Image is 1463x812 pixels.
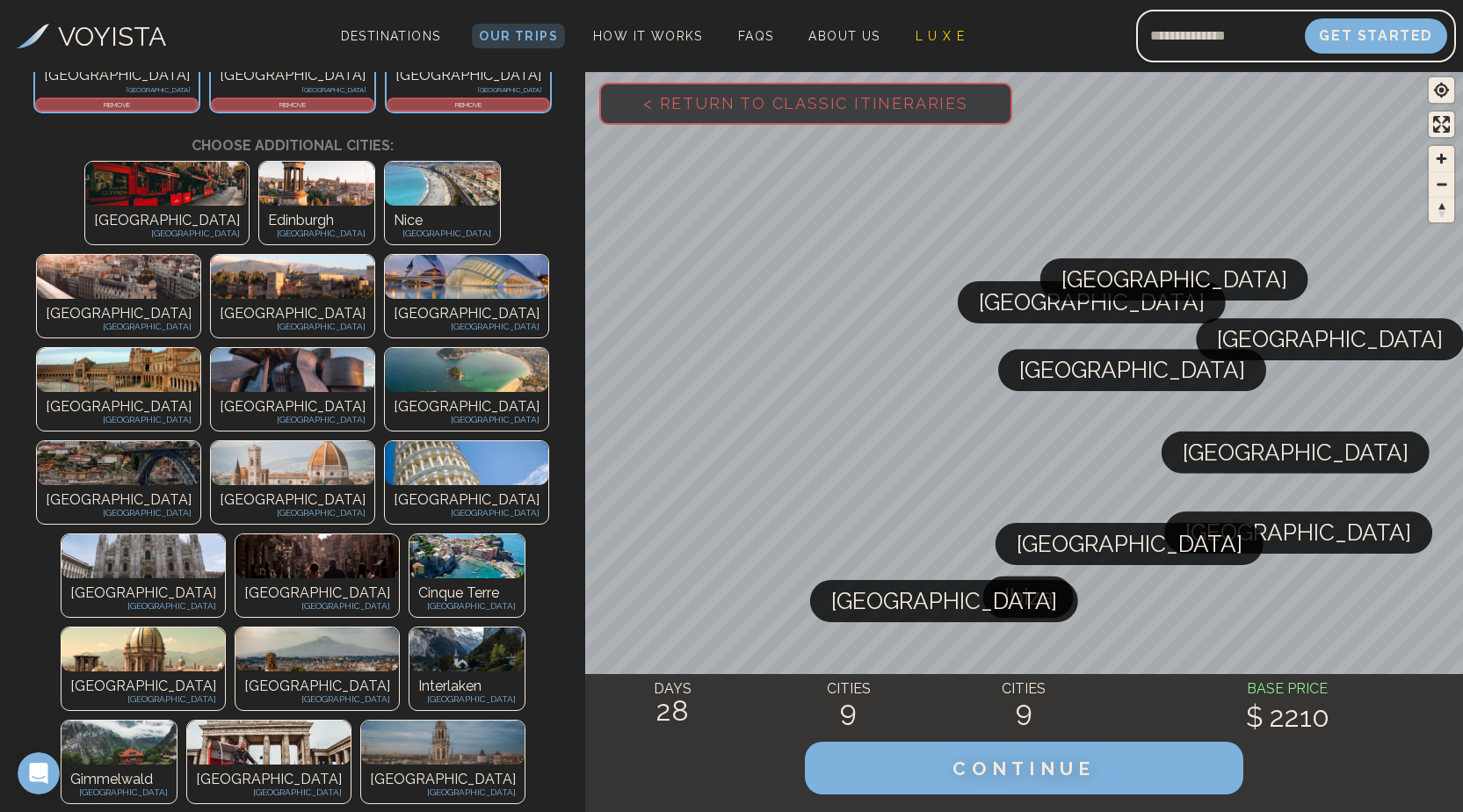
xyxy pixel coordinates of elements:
input: Email address [1136,15,1305,57]
img: Photo of undefined [361,721,525,765]
h2: $ 2210 [1112,701,1463,733]
button: Get Started [1305,18,1447,54]
span: [GEOGRAPHIC_DATA] [1183,431,1409,474]
p: [GEOGRAPHIC_DATA] [46,320,192,333]
span: Destinations [334,22,448,74]
img: Photo of undefined [235,627,399,671]
p: Gimmelwald [70,769,168,790]
p: [GEOGRAPHIC_DATA] [220,86,366,93]
span: [GEOGRAPHIC_DATA] [1017,523,1242,565]
img: Photo of undefined [259,162,374,206]
span: [GEOGRAPHIC_DATA] [979,281,1205,323]
p: [GEOGRAPHIC_DATA] [70,599,216,613]
img: Photo of undefined [62,627,225,671]
p: [GEOGRAPHIC_DATA] [46,396,192,417]
p: REMOVE [213,99,373,110]
p: REMOVE [388,99,548,110]
a: About Us [801,24,887,48]
a: FAQs [731,24,781,48]
p: [GEOGRAPHIC_DATA] [370,786,516,799]
img: Photo of undefined [385,255,548,299]
img: Photo of undefined [211,255,374,299]
a: L U X E [909,24,973,48]
p: [GEOGRAPHIC_DATA] [46,506,192,519]
p: [GEOGRAPHIC_DATA] [46,303,192,324]
span: Our Trips [479,29,558,43]
p: [GEOGRAPHIC_DATA] [220,413,366,426]
span: How It Works [593,29,703,43]
h2: 9 [937,695,1112,727]
img: Photo of undefined [235,534,399,578]
img: Photo of undefined [409,627,525,671]
button: Reset bearing to north [1429,197,1454,222]
p: [GEOGRAPHIC_DATA] [70,786,168,799]
p: [GEOGRAPHIC_DATA] [46,413,192,426]
span: Zoom out [1429,172,1454,197]
p: [GEOGRAPHIC_DATA] [370,769,516,790]
p: [GEOGRAPHIC_DATA] [418,599,516,613]
button: Find my location [1429,77,1454,103]
h4: CITIES [761,678,937,700]
p: [GEOGRAPHIC_DATA] [394,489,540,511]
p: [GEOGRAPHIC_DATA] [394,303,540,324]
a: VOYISTA [17,17,166,56]
p: [GEOGRAPHIC_DATA] [394,413,540,426]
p: [GEOGRAPHIC_DATA] [220,65,366,86]
h2: 9 [761,695,937,727]
span: [GEOGRAPHIC_DATA] [1019,349,1245,391]
img: Photo of undefined [187,721,351,765]
img: Photo of undefined [37,255,200,299]
p: [GEOGRAPHIC_DATA] [394,396,540,417]
p: [GEOGRAPHIC_DATA] [394,227,491,240]
a: Our Trips [472,24,565,48]
span: [GEOGRAPHIC_DATA] [831,580,1057,622]
p: [GEOGRAPHIC_DATA] [220,506,366,519]
p: [GEOGRAPHIC_DATA] [44,86,190,93]
img: Photo of undefined [409,534,525,578]
p: [GEOGRAPHIC_DATA] [395,86,541,93]
h4: CITIES [937,678,1112,700]
p: [GEOGRAPHIC_DATA] [94,210,240,231]
p: Nice [394,210,491,231]
h3: VOYISTA [58,17,166,56]
h4: BASE PRICE [1112,678,1463,700]
p: [GEOGRAPHIC_DATA] [70,583,216,604]
span: CONTINUE [952,758,1095,779]
p: [GEOGRAPHIC_DATA] [220,320,366,333]
button: Zoom in [1429,146,1454,171]
span: Reset bearing to north [1429,198,1454,222]
img: Photo of undefined [385,441,548,485]
span: Ibiza [1004,576,1053,618]
p: [GEOGRAPHIC_DATA] [395,65,541,86]
a: How It Works [586,24,710,48]
p: [GEOGRAPHIC_DATA] [394,506,540,519]
a: CONTINUE [805,762,1244,779]
button: CONTINUE [805,742,1244,794]
p: [GEOGRAPHIC_DATA] [220,489,366,511]
p: [GEOGRAPHIC_DATA] [418,692,516,706]
img: Photo of undefined [62,721,177,765]
p: [GEOGRAPHIC_DATA] [244,583,390,604]
span: < Return to Classic Itineraries [615,66,996,141]
img: Photo of undefined [211,441,374,485]
p: [GEOGRAPHIC_DATA] [244,599,390,613]
p: Interlaken [418,676,516,697]
p: Edinburgh [268,210,366,231]
iframe: Intercom live chat [18,752,60,794]
p: [GEOGRAPHIC_DATA] [94,227,240,240]
h3: Choose additional cities: [13,118,572,156]
span: FAQs [738,29,774,43]
img: Photo of undefined [85,162,249,206]
p: [GEOGRAPHIC_DATA] [196,786,342,799]
p: [GEOGRAPHIC_DATA] [394,320,540,333]
img: Photo of undefined [385,162,500,206]
img: Photo of undefined [37,441,200,485]
p: [GEOGRAPHIC_DATA] [220,396,366,417]
p: Cinque Terre [418,583,516,604]
button: < Return to Classic Itineraries [599,83,1012,125]
span: [GEOGRAPHIC_DATA] [1185,511,1411,554]
span: L U X E [916,29,966,43]
img: Photo of undefined [62,534,225,578]
button: Zoom out [1429,171,1454,197]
